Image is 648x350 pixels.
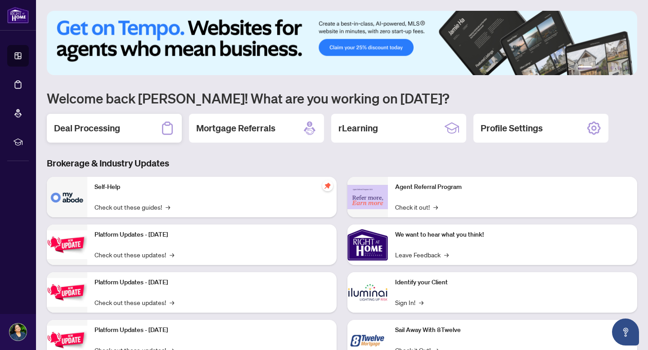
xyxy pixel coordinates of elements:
[395,182,630,192] p: Agent Referral Program
[94,230,329,240] p: Platform Updates - [DATE]
[47,11,637,75] img: Slide 0
[47,90,637,107] h1: Welcome back [PERSON_NAME]! What are you working on [DATE]?
[94,278,329,287] p: Platform Updates - [DATE]
[94,325,329,335] p: Platform Updates - [DATE]
[196,122,275,135] h2: Mortgage Referrals
[322,180,333,191] span: pushpin
[47,157,637,170] h3: Brokerage & Industry Updates
[347,185,388,210] img: Agent Referral Program
[47,230,87,259] img: Platform Updates - July 21, 2025
[444,250,449,260] span: →
[395,325,630,335] p: Sail Away With 8Twelve
[395,202,438,212] a: Check it out!→
[612,319,639,346] button: Open asap
[7,7,29,23] img: logo
[94,297,174,307] a: Check out these updates!→
[596,66,599,70] button: 2
[338,122,378,135] h2: rLearning
[395,297,423,307] a: Sign In!→
[47,278,87,306] img: Platform Updates - July 8, 2025
[578,66,592,70] button: 1
[481,122,543,135] h2: Profile Settings
[419,297,423,307] span: →
[347,224,388,265] img: We want to hear what you think!
[603,66,607,70] button: 3
[395,230,630,240] p: We want to hear what you think!
[395,278,630,287] p: Identify your Client
[94,202,170,212] a: Check out these guides!→
[625,66,628,70] button: 6
[9,323,27,341] img: Profile Icon
[54,122,120,135] h2: Deal Processing
[170,297,174,307] span: →
[617,66,621,70] button: 5
[610,66,614,70] button: 4
[166,202,170,212] span: →
[395,250,449,260] a: Leave Feedback→
[47,177,87,217] img: Self-Help
[347,272,388,313] img: Identify your Client
[170,250,174,260] span: →
[94,250,174,260] a: Check out these updates!→
[94,182,329,192] p: Self-Help
[433,202,438,212] span: →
